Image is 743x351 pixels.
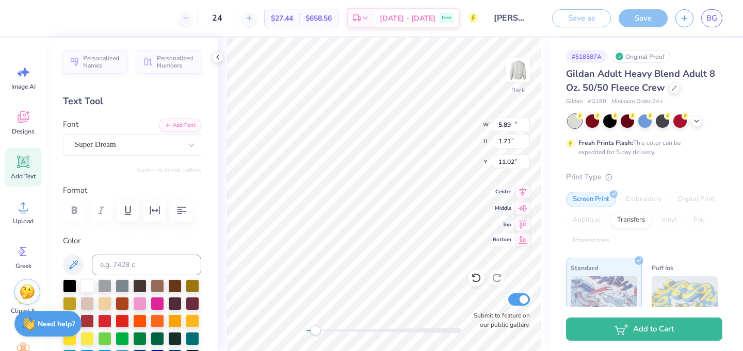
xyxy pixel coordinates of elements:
[468,311,530,329] label: Submit to feature on our public gallery.
[11,172,36,180] span: Add Text
[566,171,722,183] div: Print Type
[493,236,511,244] span: Bottom
[671,192,721,207] div: Digital Print
[442,14,451,22] span: Free
[566,192,616,207] div: Screen Print
[508,60,528,80] img: Back
[588,97,606,106] span: # G180
[63,50,127,74] button: Personalized Names
[566,97,583,106] span: Gildan
[63,119,78,130] label: Font
[310,325,320,336] div: Accessibility label
[511,86,525,95] div: Back
[380,13,435,24] span: [DATE] - [DATE]
[571,262,598,273] span: Standard
[578,138,705,157] div: This color can be expedited for 5 day delivery.
[652,276,718,327] img: Puff Ink
[706,12,717,24] span: BG
[612,50,670,63] div: Original Proof
[493,188,511,196] span: Center
[493,204,511,212] span: Middle
[11,82,36,91] span: Image AI
[566,233,616,248] div: Rhinestones
[83,55,121,69] span: Personalized Names
[63,235,201,247] label: Color
[157,55,195,69] span: Personalized Numbers
[197,9,237,27] input: – –
[13,217,34,225] span: Upload
[159,119,201,132] button: Add Font
[493,221,511,229] span: Top
[610,212,652,228] div: Transfers
[271,13,293,24] span: $27.44
[701,9,722,27] a: BG
[687,212,711,228] div: Foil
[566,68,715,94] span: Gildan Adult Heavy Blend Adult 8 Oz. 50/50 Fleece Crew
[578,139,633,147] strong: Fresh Prints Flash:
[15,262,31,270] span: Greek
[305,13,332,24] span: $658.56
[6,307,40,323] span: Clipart & logos
[611,97,663,106] span: Minimum Order: 24 +
[137,50,201,74] button: Personalized Numbers
[619,192,668,207] div: Embroidery
[137,166,201,174] button: Switch to Greek Letters
[566,317,722,341] button: Add to Cart
[655,212,684,228] div: Vinyl
[12,127,35,136] span: Designs
[566,50,607,63] div: # 518587A
[486,8,537,28] input: Untitled Design
[652,262,673,273] span: Puff Ink
[571,276,637,327] img: Standard
[63,185,201,196] label: Format
[63,94,201,108] div: Text Tool
[92,255,201,275] input: e.g. 7428 c
[566,212,607,228] div: Applique
[38,319,75,329] strong: Need help?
